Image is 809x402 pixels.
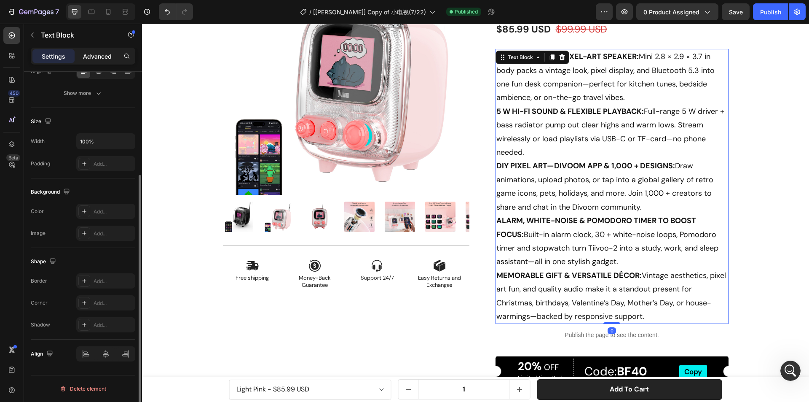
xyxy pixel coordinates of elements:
div: Beta [6,154,20,161]
div: 450 [8,90,20,97]
p: Code: [442,339,533,357]
p: 7 [55,7,59,17]
p: Settings [42,52,65,61]
iframe: Intercom live chat [780,361,801,381]
strong: BF40 [475,340,505,356]
div: Align [31,348,55,360]
div: Border [31,277,47,285]
div: Color [31,208,44,215]
p: Mini 2.8 × 2.9 × 3.7 in body packs a vintage look, pixel display, and Bluetooth 5.3 into one fun ... [354,26,586,299]
p: Text Block [41,30,113,40]
div: Copy [542,343,560,353]
div: Add to cart [468,362,507,370]
div: Padding [31,160,50,167]
button: Delete element [31,382,135,396]
span: Published [455,8,478,16]
strong: DIY PIXEL ART—DIVOOM APP & 1,000 + DESIGNS: [354,137,533,147]
div: Add... [94,321,133,329]
button: Add to cart [395,356,580,376]
button: decrement [256,356,276,375]
span: / [309,8,311,16]
div: Text Block [364,30,393,38]
button: Show more [31,86,135,101]
button: Copy [537,341,565,355]
span: Save [729,8,743,16]
strong: 20% [376,335,399,350]
button: increment [367,356,388,375]
input: Auto [77,134,135,149]
iframe: Design area [142,24,809,402]
span: 0 product assigned [643,8,699,16]
div: Add... [94,278,133,285]
div: Add... [94,299,133,307]
input: quantity [276,356,367,375]
p: Limited Time Deal [376,351,430,358]
div: Shape [31,256,58,267]
button: Save [722,3,750,20]
div: Background [31,186,72,198]
div: Delete element [60,384,106,394]
strong: 5 W HI-FI SOUND & FLEXIBLE PLAYBACK: [354,83,502,93]
p: Money-Back Guarantee [144,251,201,265]
button: Publish [753,3,788,20]
span: [[PERSON_NAME]] Copy of 小电视(7/22) [313,8,426,16]
div: Publish [760,8,781,16]
p: Easy Returns and Exchanges [269,251,326,265]
div: Undo/Redo [159,3,193,20]
p: Advanced [83,52,112,61]
div: Image [31,229,46,237]
div: Size [31,116,53,127]
div: Show more [64,89,103,97]
div: Add... [94,208,133,216]
div: Shadow [31,321,50,329]
div: 0 [466,304,474,310]
strong: MEMORABLE GIFT & VERSATILE DÉCOR: [354,247,500,257]
div: Corner [31,299,48,307]
div: Add... [94,230,133,237]
button: 7 [3,3,63,20]
div: Add... [94,160,133,168]
p: Support 24/7 [206,251,264,258]
p: Publish the page to see the content. [354,307,587,316]
div: Width [31,138,45,145]
p: OFF [376,337,430,349]
button: 0 product assigned [636,3,718,20]
strong: ALARM, WHITE-NOISE & POMODORO TIMER TO BOOST FOCUS: [354,192,554,216]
